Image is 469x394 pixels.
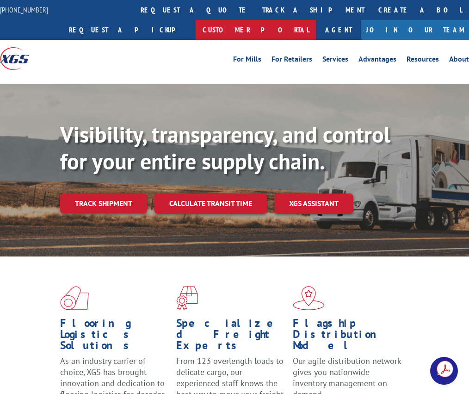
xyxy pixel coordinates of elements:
[407,56,439,66] a: Resources
[293,286,325,310] img: xgs-icon-flagship-distribution-model-red
[293,318,402,356] h1: Flagship Distribution Model
[62,20,196,40] a: Request a pickup
[272,56,312,66] a: For Retailers
[316,20,361,40] a: Agent
[233,56,261,66] a: For Mills
[176,318,285,356] h1: Specialized Freight Experts
[60,286,89,310] img: xgs-icon-total-supply-chain-intelligence-red
[154,194,267,213] a: Calculate transit time
[274,194,353,213] a: XGS ASSISTANT
[430,357,458,385] div: Open chat
[60,194,147,213] a: Track shipment
[176,286,198,310] img: xgs-icon-focused-on-flooring-red
[358,56,396,66] a: Advantages
[449,56,469,66] a: About
[60,318,169,356] h1: Flooring Logistics Solutions
[60,120,390,175] b: Visibility, transparency, and control for your entire supply chain.
[361,20,469,40] a: Join Our Team
[322,56,348,66] a: Services
[196,20,316,40] a: Customer Portal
